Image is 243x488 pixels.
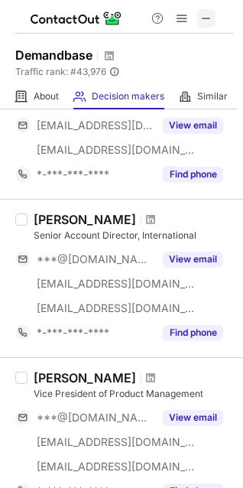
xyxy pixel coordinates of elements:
[37,252,154,266] span: ***@[DOMAIN_NAME]
[34,370,136,386] div: [PERSON_NAME]
[37,119,154,132] span: [EMAIL_ADDRESS][DOMAIN_NAME]
[37,435,196,449] span: [EMAIL_ADDRESS][DOMAIN_NAME]
[34,90,59,102] span: About
[34,212,136,227] div: [PERSON_NAME]
[37,411,154,425] span: ***@[DOMAIN_NAME]
[163,118,223,133] button: Reveal Button
[163,325,223,340] button: Reveal Button
[34,229,234,242] div: Senior Account Director, International
[34,387,234,401] div: Vice President of Product Management
[37,277,196,291] span: [EMAIL_ADDRESS][DOMAIN_NAME]
[37,301,196,315] span: [EMAIL_ADDRESS][DOMAIN_NAME]
[163,167,223,182] button: Reveal Button
[15,67,106,77] span: Traffic rank: # 43,976
[197,90,228,102] span: Similar
[163,410,223,425] button: Reveal Button
[37,143,196,157] span: [EMAIL_ADDRESS][DOMAIN_NAME]
[31,9,122,28] img: ContactOut v5.3.10
[15,46,92,64] h1: Demandbase
[92,90,164,102] span: Decision makers
[37,460,196,473] span: [EMAIL_ADDRESS][DOMAIN_NAME]
[163,252,223,267] button: Reveal Button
